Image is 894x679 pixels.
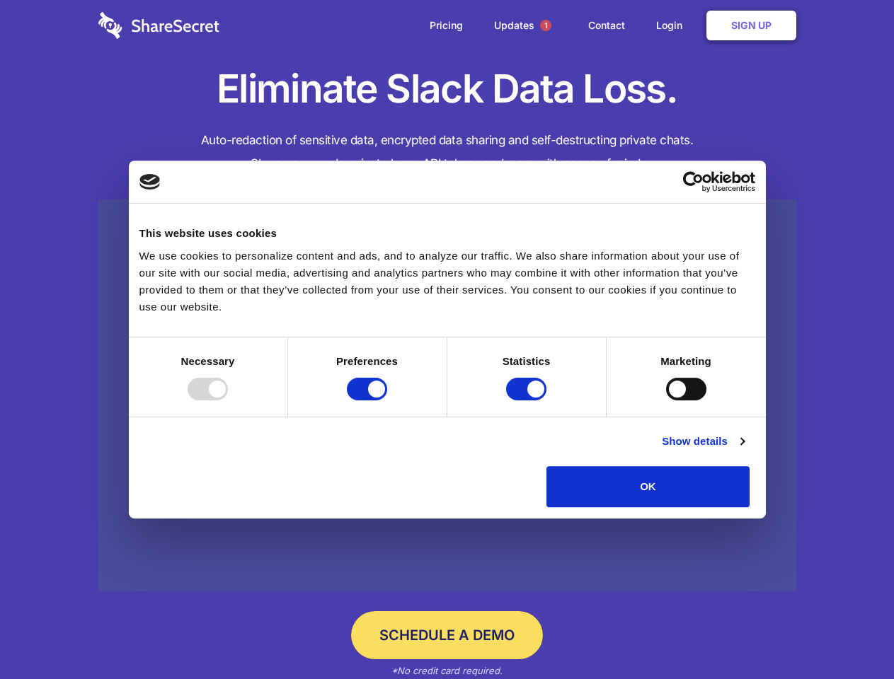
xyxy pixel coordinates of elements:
a: Pricing [416,4,477,47]
a: Sign Up [706,11,796,40]
a: Wistia video thumbnail [98,199,796,592]
h1: Eliminate Slack Data Loss. [98,64,796,115]
h4: Auto-redaction of sensitive data, encrypted data sharing and self-destructing private chats. Shar... [98,129,796,175]
img: logo [139,174,161,190]
span: 1 [540,20,551,31]
a: Usercentrics Cookiebot - opens in a new window [631,171,755,192]
div: We use cookies to personalize content and ads, and to analyze our traffic. We also share informat... [139,248,755,315]
a: Login [642,4,704,47]
img: logo-wordmark-white-trans-d4663122ce5f474addd5e946df7df03e33cb6a1c49d2221995e7729f52c070b2.svg [98,12,219,39]
strong: Necessary [181,355,235,367]
strong: Statistics [503,355,551,367]
button: OK [546,466,750,507]
strong: Marketing [660,355,711,367]
a: Contact [574,4,639,47]
a: Show details [662,433,744,450]
a: Schedule a Demo [351,611,543,659]
strong: Preferences [336,355,398,367]
div: This website uses cookies [139,225,755,242]
em: *No credit card required. [391,665,503,676]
